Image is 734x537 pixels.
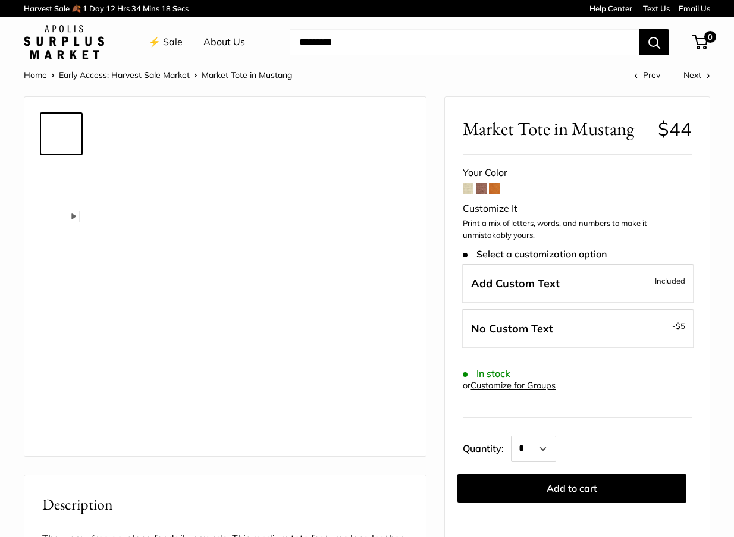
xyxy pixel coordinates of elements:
nav: Breadcrumb [24,67,292,83]
a: Market Tote in Mustang [40,350,83,393]
span: No Custom Text [471,322,553,335]
span: Mins [143,4,159,13]
a: Next [683,70,710,80]
span: Day [89,4,104,13]
a: Market Tote in Mustang [40,160,83,203]
label: Add Custom Text [462,264,694,303]
button: Add to cart [457,474,686,503]
span: 18 [161,4,171,13]
label: Leave Blank [462,309,694,348]
div: or [463,378,556,394]
a: Home [24,70,47,80]
div: Your Color [463,164,692,182]
span: Market Tote in Mustang [202,70,292,80]
span: Market Tote in Mustang [463,118,648,140]
label: Quantity: [463,432,511,462]
a: Prev [634,70,660,80]
p: Print a mix of letters, words, and numbers to make it unmistakably yours. [463,218,692,241]
a: 0 [693,35,708,49]
h2: Description [42,493,408,516]
span: - [672,319,685,333]
span: $44 [658,117,692,140]
span: 0 [704,31,716,43]
a: Email Us [679,4,710,13]
button: Search [639,29,669,55]
a: Market Tote in Mustang [40,303,83,346]
a: About Us [203,33,245,51]
span: Hrs [117,4,130,13]
span: 34 [131,4,141,13]
a: Help Center [589,4,632,13]
span: 12 [106,4,115,13]
img: Apolis: Surplus Market [24,25,104,59]
a: ⚡️ Sale [149,33,183,51]
div: Customize It [463,200,692,218]
a: Text Us [643,4,670,13]
a: Market Tote in Mustang [40,208,83,250]
a: Customize for Groups [470,380,556,391]
span: Add Custom Text [471,277,560,290]
span: Select a customization option [463,249,606,260]
a: Market Tote in Mustang [40,112,83,155]
span: Included [655,274,685,288]
a: Early Access: Harvest Sale Market [59,70,190,80]
a: Market Tote in Mustang [40,398,83,441]
span: Secs [172,4,189,13]
a: Market Tote in Mustang [40,255,83,298]
span: $5 [676,321,685,331]
span: 1 [83,4,87,13]
input: Search... [290,29,639,55]
span: In stock [463,368,510,379]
